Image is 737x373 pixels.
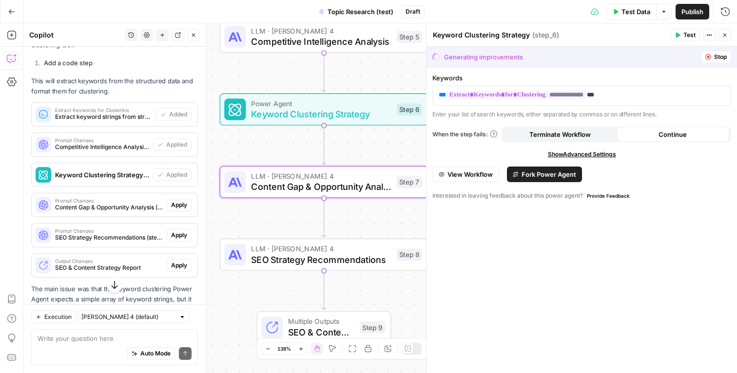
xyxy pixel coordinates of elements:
span: SEO & Content Strategy Report [288,325,354,339]
button: Stop [701,51,731,63]
span: Apply [171,231,187,240]
span: Topic Research (test) [328,7,393,17]
span: Prompt Changes [55,228,163,233]
button: Apply [167,259,192,272]
span: ( step_6 ) [532,30,559,40]
a: When the step fails: [432,130,498,139]
button: Auto Mode [127,347,175,360]
p: Enter your list of search keywords, either separated by commas or on different lines. [432,110,731,119]
button: Apply [167,199,192,211]
span: LLM · [PERSON_NAME] 4 [251,25,391,36]
div: Copilot [29,30,122,40]
span: Applied [166,140,187,149]
button: Test Data [606,4,656,19]
span: Multiple Outputs [288,316,354,327]
button: View Workflow [432,167,499,182]
div: Step 6 [397,103,422,115]
div: Multiple OutputsSEO & Content Strategy ReportStep 9 [220,311,428,343]
div: Generating improvements [444,52,523,62]
span: Prompt Changes [55,198,163,203]
button: Provide Feedback [583,190,634,202]
span: Prompt Changes [55,138,149,143]
span: SEO & Content Strategy Report [55,263,163,272]
div: Step 5 [397,31,422,43]
span: Extract Keywords for Clustering [55,108,152,112]
span: Test [683,31,696,39]
span: Test Data [621,7,650,17]
p: This will extract keywords from the structured data and format them for clustering. [31,76,198,96]
button: Apply [167,229,192,242]
p: The main issue was that the keyword clustering Power Agent expects a simple array of keyword stri... [31,284,198,346]
div: Power AgentKeyword Clustering StrategyStep 6 [220,93,428,126]
button: Applied [153,168,192,181]
div: LLM · [PERSON_NAME] 4SEO Strategy RecommendationsStep 8 [220,239,428,271]
span: Content Gap & Opportunity Analysis [251,180,391,194]
div: Step 8 [397,249,422,261]
strong: Add a code step [44,59,93,67]
span: Keyword Clustering Strategy [251,108,391,121]
span: Output Changes [55,259,163,263]
span: Power Agent [251,98,391,109]
input: Claude Sonnet 4 (default) [81,312,175,322]
g: Edge from step_8 to step_9 [322,271,326,310]
button: Topic Research (test) [313,4,399,19]
g: Edge from step_6 to step_7 [322,126,326,165]
div: Step 9 [360,321,385,334]
span: Auto Mode [140,349,171,358]
span: Apply [171,201,187,209]
span: Extract keyword strings from structured keyword data for clustering analysis [55,112,152,121]
span: SEO Strategy Recommendations [251,253,391,266]
span: Added [169,110,187,119]
span: Show Advanced Settings [548,150,616,159]
button: Added [156,108,192,121]
span: Applied [166,170,187,179]
span: Execution [44,313,72,321]
textarea: Keyword Clustering Strategy [433,30,530,40]
span: LLM · [PERSON_NAME] 4 [251,170,391,181]
span: Keyword Clustering Strategy (step_6) [55,170,149,180]
span: 138% [277,345,291,353]
label: Keywords [432,73,731,83]
span: Stop [714,53,727,61]
span: Publish [681,7,703,17]
span: View Workflow [447,169,493,179]
button: Publish [676,4,709,19]
button: Terminate Workflow [504,127,617,142]
g: Edge from step_7 to step_8 [322,198,326,237]
button: Fork Power Agent [507,167,582,182]
div: Interested in leaving feedback about this power agent? [432,190,731,202]
span: Content Gap & Opportunity Analysis (step_7) [55,203,163,212]
div: Step 7 [397,176,422,188]
span: Draft [406,7,420,16]
g: Edge from step_5 to step_6 [322,53,326,92]
span: LLM · [PERSON_NAME] 4 [251,243,391,254]
button: Applied [153,138,192,151]
div: LLM · [PERSON_NAME] 4Content Gap & Opportunity AnalysisStep 7 [220,166,428,198]
span: Apply [171,261,187,270]
span: Continue [659,130,687,139]
span: Terminate Workflow [529,130,591,139]
span: SEO Strategy Recommendations (step_8) [55,233,163,242]
span: Fork Power Agent [522,169,576,179]
button: Execution [31,311,76,323]
span: Competitive Intelligence Analysis (step_5) [55,143,149,151]
button: Test [670,29,700,41]
div: LLM · [PERSON_NAME] 4Competitive Intelligence AnalysisStep 5 [220,20,428,53]
span: Competitive Intelligence Analysis [251,35,391,48]
span: Provide Feedback [587,192,630,200]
